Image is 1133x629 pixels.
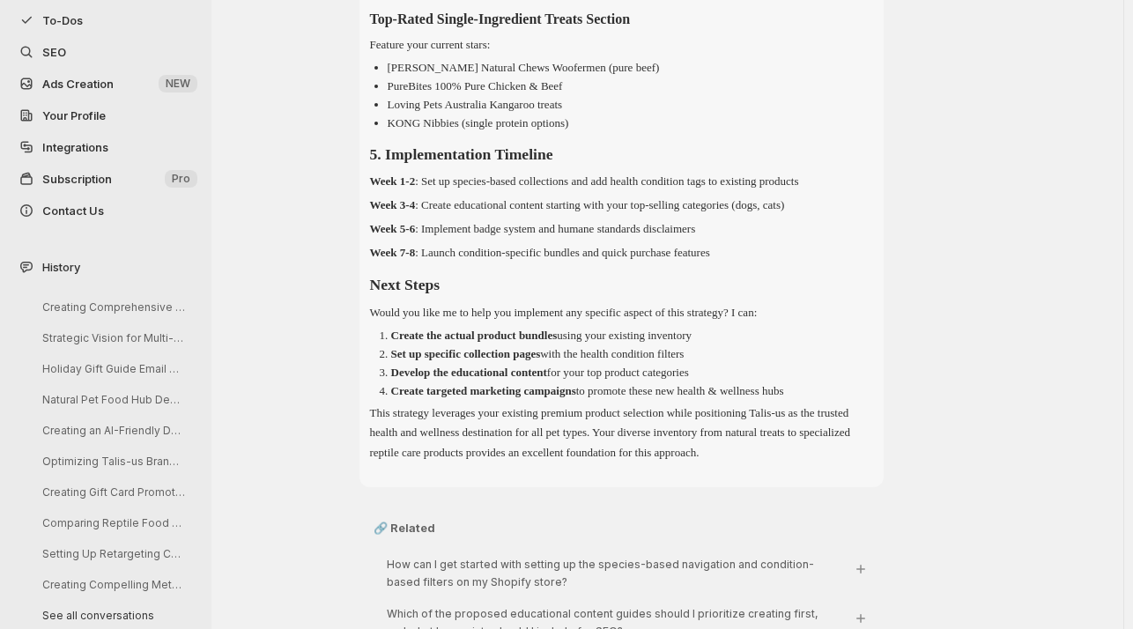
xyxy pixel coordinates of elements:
strong: Set up specific collection pages [391,347,541,360]
p: Would you like me to help you implement any specific aspect of this strategy? I can: [370,303,873,322]
strong: Top-Rated Single-Ingredient Treats Section [370,11,631,26]
span: Subscription [42,172,112,186]
p: : Launch condition-specific bundles and quick purchase features [370,243,873,263]
p: Feature your current stars: [370,35,873,55]
span: How can I get started with setting up the species-based navigation and condition-based filters on... [387,558,814,588]
span: History [42,258,80,276]
button: Contact Us [11,195,201,226]
p: : Create educational content starting with your top-selling categories (dogs, cats) [370,196,873,215]
span: Contact Us [42,203,104,218]
p: PureBites 100% Pure Chicken & Beef [388,79,563,92]
button: Optimizing Talis-us Brand Entity Page [28,448,196,475]
p: for your top product categories [391,366,689,379]
span: Ads Creation [42,77,114,91]
strong: Develop the educational content [391,366,547,379]
button: Creating Comprehensive Pet Health Solutions [28,293,196,321]
span: To-Dos [42,13,83,27]
button: Comparing Reptile Food Vendors: Quality & Delivery [28,509,196,536]
p: with the health condition filters [391,347,685,360]
a: SEO [11,36,201,68]
button: Natural Pet Food Hub Development Guide [28,386,196,413]
p: : Set up species-based collections and add health condition tags to existing products [370,172,873,191]
p: using your existing inventory [391,329,692,342]
p: [PERSON_NAME] Natural Chews Woofermen (pure beef) [388,61,660,74]
span: Integrations [42,140,108,154]
span: SEO [42,45,66,59]
span: NEW [166,77,190,91]
button: Strategic Vision for Multi-Species Pet Retail [28,324,196,351]
button: Ads Creation [11,68,201,100]
p: 🔗 Related [374,519,870,536]
span: Your Profile [42,108,106,122]
button: Setting Up Retargeting Campaigns [28,540,196,567]
button: Ask: [object Object] [850,608,871,629]
strong: 5. Implementation Timeline [370,145,553,163]
strong: Week 5-6 [370,222,416,235]
strong: Create the actual product bundles [391,329,558,342]
p: KONG Nibbies (single protein options) [388,116,569,129]
button: Subscription [11,163,201,195]
a: Your Profile [11,100,201,131]
p: This strategy leverages your existing premium product selection while positioning Talis-us as the... [370,403,873,462]
p: : Implement badge system and humane standards disclaimers [370,219,873,239]
p: to promote these new health & wellness hubs [391,384,784,397]
strong: Week 7-8 [370,246,416,259]
button: Ask: [object Object] [850,559,871,580]
button: To-Dos [11,4,201,36]
button: Creating an AI-Friendly Dog Treat Resource [28,417,196,444]
a: Integrations [11,131,201,163]
strong: Week 3-4 [370,198,416,211]
button: See all conversations [28,602,196,629]
p: Loving Pets Australia Kangaroo treats [388,98,563,111]
strong: Week 1-2 [370,174,416,188]
strong: Create targeted marketing campaigns [391,384,576,397]
button: Creating Gift Card Promotions [28,478,196,506]
strong: Next Steps [370,276,441,293]
span: Pro [172,172,190,186]
button: Creating Compelling Meta Ads Creatives [28,571,196,598]
button: Holiday Gift Guide Email Drafting [28,355,196,382]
